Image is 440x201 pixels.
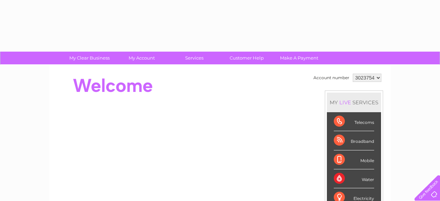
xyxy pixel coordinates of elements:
[271,52,328,64] a: Make A Payment
[334,112,374,131] div: Telecoms
[166,52,223,64] a: Services
[61,52,118,64] a: My Clear Business
[312,72,351,84] td: Account number
[334,131,374,150] div: Broadband
[334,169,374,188] div: Water
[218,52,275,64] a: Customer Help
[327,93,381,112] div: MY SERVICES
[334,150,374,169] div: Mobile
[113,52,170,64] a: My Account
[338,99,352,106] div: LIVE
